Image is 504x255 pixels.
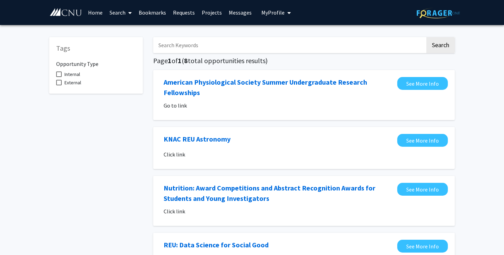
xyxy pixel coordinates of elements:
[417,8,460,18] img: ForagerOne Logo
[261,9,285,16] span: My Profile
[56,44,136,52] h5: Tags
[164,207,444,215] p: Click link
[184,56,188,65] span: 8
[397,183,448,196] a: Opens in a new tab
[5,224,29,250] iframe: Chat
[397,240,448,253] a: Opens in a new tab
[164,150,444,159] p: Click link
[56,55,136,67] h6: Opportunity Type
[164,101,444,110] p: Go to link
[164,134,231,144] a: Opens in a new tab
[198,0,225,25] a: Projects
[153,57,455,65] h5: Page of ( total opportunities results)
[153,37,425,53] input: Search Keywords
[85,0,106,25] a: Home
[135,0,170,25] a: Bookmarks
[64,70,80,78] span: Internal
[164,240,269,250] a: Opens in a new tab
[164,77,394,98] a: Opens in a new tab
[49,8,82,17] img: Christopher Newport University Logo
[397,134,448,147] a: Opens in a new tab
[426,37,455,53] button: Search
[170,0,198,25] a: Requests
[168,56,172,65] span: 1
[225,0,255,25] a: Messages
[178,56,182,65] span: 1
[106,0,135,25] a: Search
[164,183,394,204] a: Opens in a new tab
[64,78,81,87] span: External
[397,77,448,90] a: Opens in a new tab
